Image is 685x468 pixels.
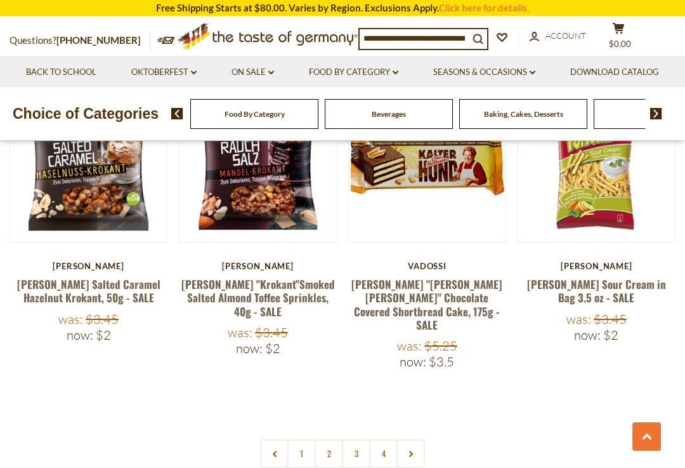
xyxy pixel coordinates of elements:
[400,354,426,370] label: Now:
[594,311,627,327] span: $3.45
[181,276,335,319] a: [PERSON_NAME] "Krokant"Smoked Salted Almond Toffee Sprinkles, 40g - SALE
[484,109,563,119] a: Baking, Cakes, Desserts
[131,65,197,79] a: Oktoberfest
[171,108,183,119] img: previous arrow
[236,340,263,356] label: Now:
[372,109,406,119] a: Beverages
[265,340,280,356] span: $2
[429,354,454,370] span: $3.5
[351,276,502,333] a: [PERSON_NAME] "[PERSON_NAME] [PERSON_NAME]" Chocolate Covered Shortbread Cake, 175g - SALE
[287,439,316,468] a: 1
[570,65,659,79] a: Download Catalog
[10,85,167,242] img: Pickerd Salted Caramel Hazelnut Krokant, 50g - SALE
[439,2,529,13] a: Click here for details.
[603,327,618,343] span: $2
[424,338,457,354] span: $5.25
[228,324,252,340] label: Was:
[527,276,666,305] a: [PERSON_NAME] Sour Cream in Bag 3.5 oz - SALE
[10,261,167,271] div: [PERSON_NAME]
[255,324,288,340] span: $3.45
[349,85,506,242] img: Oma Hartmann
[179,85,336,242] img: Pickerd "Krokant"Smoked Salted Almond Toffee Sprinkles, 40g - SALE
[397,338,422,354] label: Was:
[342,439,370,468] a: 3
[530,29,586,43] a: Account
[309,65,398,79] a: Food By Category
[599,22,637,54] button: $0.00
[86,311,119,327] span: $3.45
[433,65,535,79] a: Seasons & Occasions
[17,276,160,305] a: [PERSON_NAME] Salted Caramel Hazelnut Krokant, 50g - SALE
[56,34,141,46] a: [PHONE_NUMBER]
[518,85,675,242] img: Lorenz Pomsticks Sour Cream in Bag 3.5 oz - SALE
[545,30,586,41] span: Account
[10,32,150,49] p: Questions?
[518,261,675,271] div: [PERSON_NAME]
[315,439,343,468] a: 2
[96,327,111,343] span: $2
[225,109,285,119] a: Food By Category
[650,108,662,119] img: next arrow
[574,327,601,343] label: Now:
[26,65,96,79] a: Back to School
[67,327,93,343] label: Now:
[369,439,398,468] a: 4
[58,311,83,327] label: Was:
[348,261,506,271] div: Vadossi
[232,65,274,79] a: On Sale
[566,311,591,327] label: Was:
[609,39,631,49] span: $0.00
[179,261,337,271] div: [PERSON_NAME]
